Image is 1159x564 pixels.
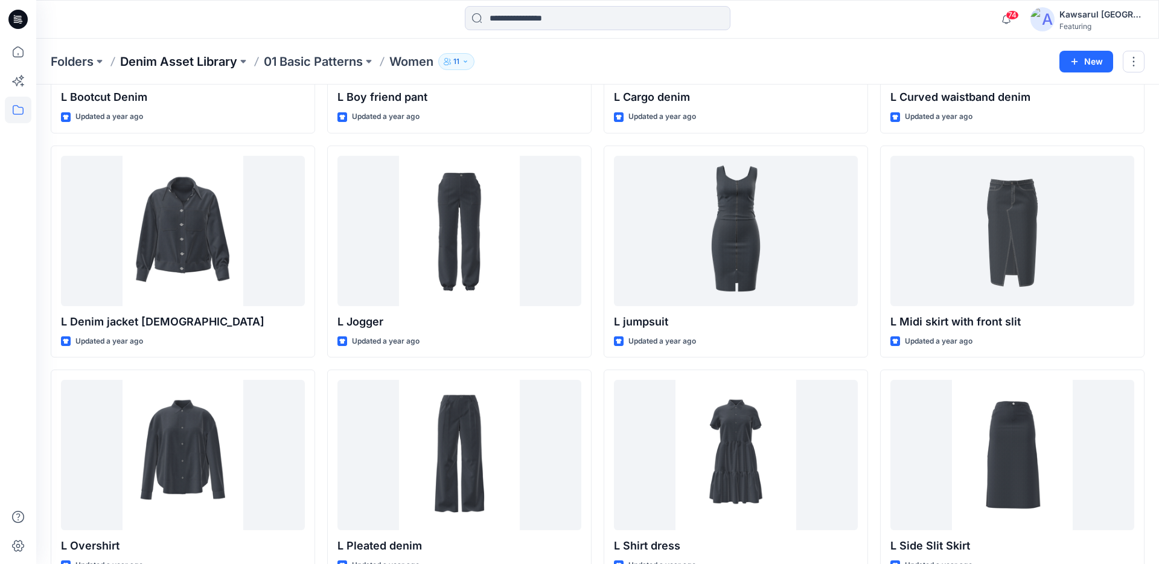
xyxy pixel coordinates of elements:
[61,313,305,330] p: L Denim jacket [DEMOGRAPHIC_DATA]
[453,55,459,68] p: 11
[337,156,581,306] a: L Jogger
[905,111,972,123] p: Updated a year ago
[1030,7,1055,31] img: avatar
[51,53,94,70] a: Folders
[890,89,1134,106] p: L Curved waistband denim
[614,380,858,530] a: L Shirt dress
[61,537,305,554] p: L Overshirt
[1059,7,1144,22] div: Kawsarul [GEOGRAPHIC_DATA]
[264,53,363,70] a: 01 Basic Patterns
[890,313,1134,330] p: L Midi skirt with front slit
[628,111,696,123] p: Updated a year ago
[1006,10,1019,20] span: 74
[438,53,474,70] button: 11
[1059,51,1113,72] button: New
[352,111,420,123] p: Updated a year ago
[61,156,305,306] a: L Denim jacket Ladies
[614,89,858,106] p: L Cargo denim
[905,335,972,348] p: Updated a year ago
[337,537,581,554] p: L Pleated denim
[890,380,1134,530] a: L Side Slit Skirt
[614,537,858,554] p: L Shirt dress
[61,89,305,106] p: L Bootcut Denim
[337,380,581,530] a: L Pleated denim
[614,313,858,330] p: L jumpsuit
[120,53,237,70] a: Denim Asset Library
[61,380,305,530] a: L Overshirt
[614,156,858,306] a: L jumpsuit
[389,53,433,70] p: Women
[890,156,1134,306] a: L Midi skirt with front slit
[628,335,696,348] p: Updated a year ago
[1059,22,1144,31] div: Featuring
[890,537,1134,554] p: L Side Slit Skirt
[75,335,143,348] p: Updated a year ago
[75,111,143,123] p: Updated a year ago
[352,335,420,348] p: Updated a year ago
[337,89,581,106] p: L Boy friend pant
[337,313,581,330] p: L Jogger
